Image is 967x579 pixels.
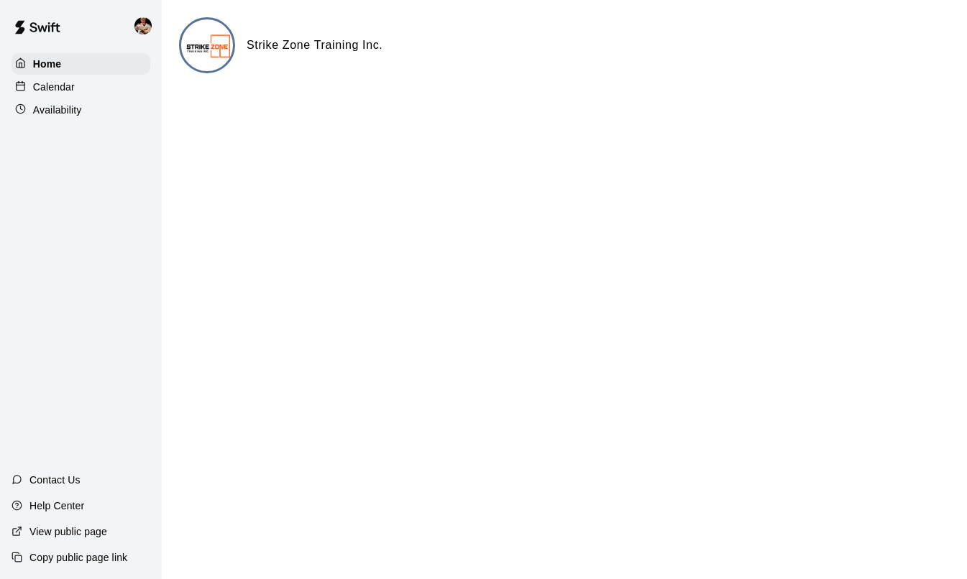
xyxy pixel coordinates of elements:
div: Garrett Takamatsu [132,11,162,40]
p: Calendar [33,80,75,94]
img: Strike Zone Training Inc. logo [181,19,235,73]
h6: Strike Zone Training Inc. [247,36,382,55]
a: Availability [12,99,150,121]
a: Home [12,53,150,75]
p: Availability [33,103,82,117]
p: Home [33,57,62,71]
p: View public page [29,524,107,539]
p: Help Center [29,499,84,513]
a: Calendar [12,76,150,98]
img: Garrett Takamatsu [134,17,152,34]
p: Copy public page link [29,550,127,565]
p: Contact Us [29,473,81,487]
